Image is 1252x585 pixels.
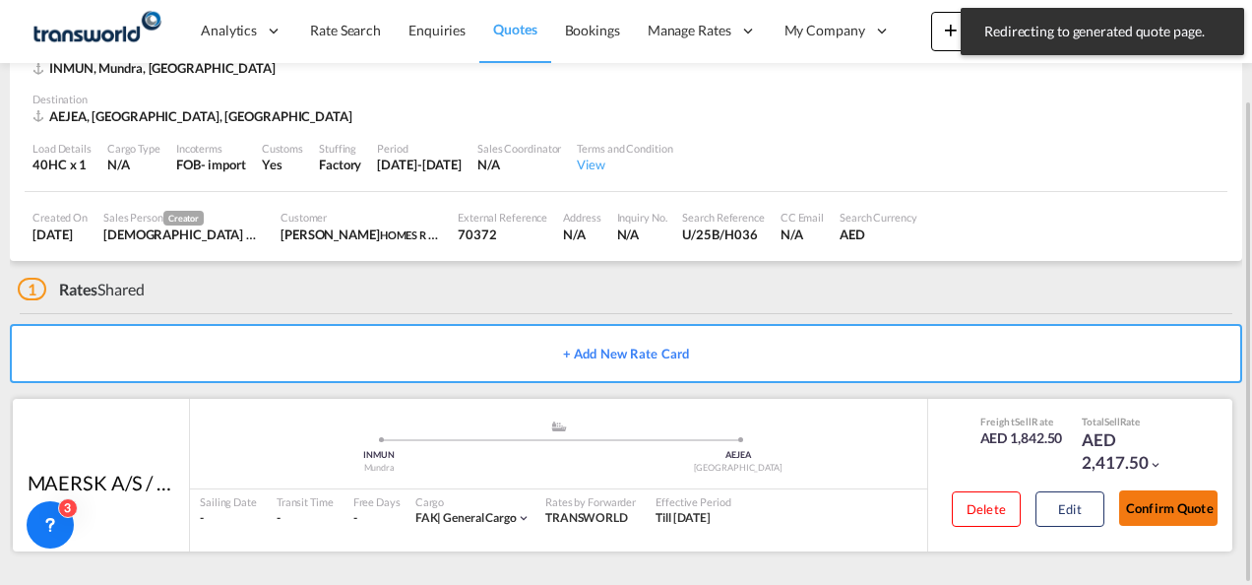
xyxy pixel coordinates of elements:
[103,210,265,226] div: Sales Person
[319,156,361,173] div: Factory Stuffing
[545,494,636,509] div: Rates by Forwarder
[1082,428,1180,476] div: AED 2,417.50
[617,210,667,225] div: Inquiry No.
[176,156,201,173] div: FOB
[30,9,162,53] img: f753ae806dec11f0841701cdfdf085c0.png
[200,494,257,509] div: Sailing Date
[32,156,92,173] div: 40HC x 1
[656,510,711,525] span: Till [DATE]
[648,21,731,40] span: Manage Rates
[10,324,1242,383] button: + Add New Rate Card
[559,462,918,475] div: [GEOGRAPHIC_DATA]
[980,415,1063,428] div: Freight Rate
[380,227,512,242] span: HOMES R US TRADING LLC
[18,279,145,300] div: Shared
[784,21,865,40] span: My Company
[563,210,600,225] div: Address
[200,510,257,527] div: -
[319,141,361,156] div: Stuffing
[163,211,204,226] span: Creator
[377,141,462,156] div: Period
[103,226,265,243] div: Irishi Kiran
[617,226,667,243] div: N/A
[565,22,620,38] span: Bookings
[277,494,334,509] div: Transit Time
[939,22,1013,37] span: New
[458,226,547,243] div: 70372
[682,226,764,243] div: U/25B/H036
[437,510,441,525] span: |
[201,21,257,40] span: Analytics
[656,510,711,527] div: Till 31 Oct 2025
[563,226,600,243] div: N/A
[281,210,442,225] div: Customer
[517,511,531,525] md-icon: icon-chevron-down
[840,210,917,225] div: Search Currency
[49,60,276,76] span: INMUN, Mundra, [GEOGRAPHIC_DATA]
[1119,490,1218,526] button: Confirm Quote
[107,156,160,173] div: N/A
[415,510,444,525] span: FAK
[408,22,466,38] span: Enquiries
[32,210,88,225] div: Created On
[493,21,536,37] span: Quotes
[32,107,357,125] div: AEJEA, Jebel Ali, Middle East
[18,278,46,300] span: 1
[353,510,357,527] div: -
[1035,491,1104,527] button: Edit
[277,510,334,527] div: -
[262,156,303,173] div: Yes
[1082,415,1180,428] div: Total Rate
[107,141,160,156] div: Cargo Type
[458,210,547,225] div: External Reference
[477,156,561,173] div: N/A
[545,510,636,527] div: TRANSWORLD
[656,494,730,509] div: Effective Period
[200,449,559,462] div: INMUN
[32,59,281,77] div: INMUN, Mundra, Asia Pacific
[559,449,918,462] div: AEJEA
[59,280,98,298] span: Rates
[939,18,963,41] md-icon: icon-plus 400-fg
[978,22,1226,41] span: Redirecting to generated quote page.
[952,491,1021,527] button: Delete
[1104,416,1120,427] span: Sell
[415,510,517,527] div: general cargo
[32,226,88,243] div: 7 Oct 2025
[28,469,175,496] div: MAERSK A/S / TDWC-DUBAI
[781,226,824,243] div: N/A
[262,141,303,156] div: Customs
[547,422,571,431] md-icon: assets/icons/custom/ship-fill.svg
[781,210,824,225] div: CC Email
[281,226,442,243] div: Abhay S
[32,141,92,156] div: Load Details
[353,494,401,509] div: Free Days
[310,22,381,38] span: Rate Search
[415,494,531,509] div: Cargo
[577,141,672,156] div: Terms and Condition
[931,12,1021,51] button: icon-plus 400-fgNewicon-chevron-down
[577,156,672,173] div: View
[980,428,1063,448] div: AED 1,842.50
[1015,416,1032,427] span: Sell
[477,141,561,156] div: Sales Coordinator
[840,226,917,243] div: AED
[545,510,628,525] span: TRANSWORLD
[200,462,559,475] div: Mundra
[377,156,462,173] div: 31 Oct 2025
[682,210,764,225] div: Search Reference
[176,141,246,156] div: Incoterms
[201,156,246,173] div: - import
[32,92,1220,106] div: Destination
[1149,458,1162,472] md-icon: icon-chevron-down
